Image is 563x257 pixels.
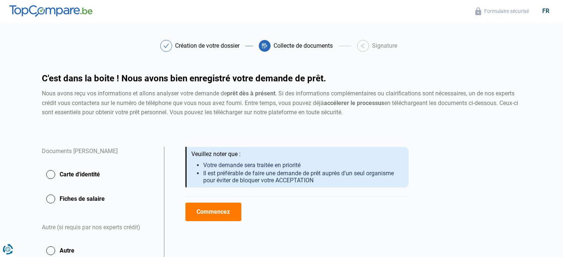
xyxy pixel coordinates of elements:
[42,147,155,165] div: Documents [PERSON_NAME]
[227,90,275,97] strong: prêt dès à présent
[9,5,93,17] img: TopCompare.be
[42,190,155,208] button: Fiches de salaire
[175,43,239,49] div: Création de votre dossier
[42,89,522,117] div: Nous avons reçu vos informations et allons analyser votre demande de . Si des informations complé...
[203,170,403,184] li: Il est préférable de faire une demande de prêt auprès d'un seul organisme pour éviter de bloquer ...
[185,203,241,221] button: Commencez
[538,7,554,14] div: fr
[372,43,397,49] div: Signature
[324,99,384,106] strong: accélerer le processus
[473,7,531,16] button: Formulaire sécurisé
[274,43,333,49] div: Collecte de documents
[42,165,155,184] button: Carte d'identité
[42,74,522,83] h1: C'est dans la boite ! Nous avons bien enregistré votre demande de prêt.
[191,151,403,158] div: Veuillez noter que :
[42,214,155,241] div: Autre (si requis par nos experts crédit)
[203,162,403,169] li: Votre demande sera traitée en priorité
